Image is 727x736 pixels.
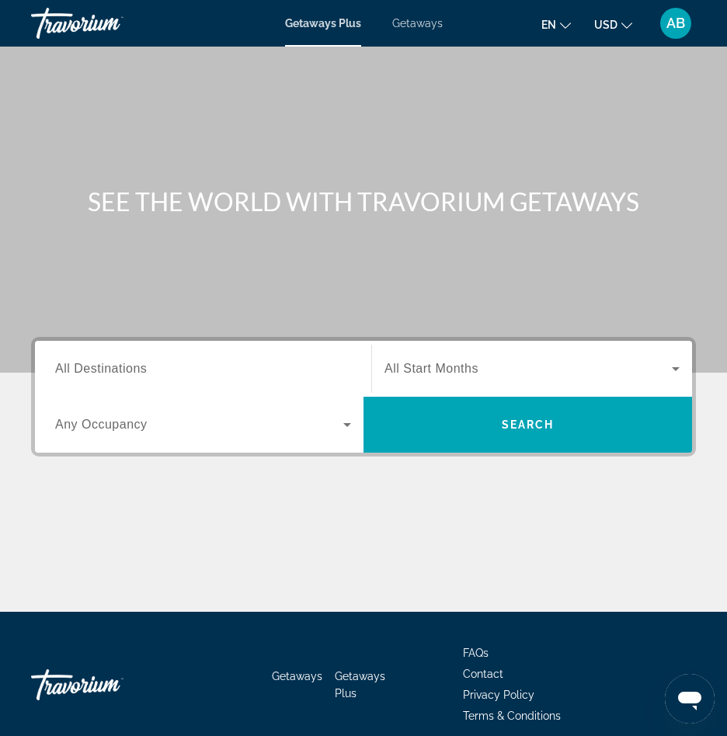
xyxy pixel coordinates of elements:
[594,19,617,31] span: USD
[384,362,478,375] span: All Start Months
[363,397,692,453] button: Search
[72,186,655,217] h1: SEE THE WORLD WITH TRAVORIUM GETAWAYS
[31,661,186,708] a: Go Home
[594,13,632,36] button: Change currency
[463,689,534,701] a: Privacy Policy
[335,670,385,700] a: Getaways Plus
[272,670,322,682] a: Getaways
[31,3,186,43] a: Travorium
[285,17,361,30] a: Getaways Plus
[502,418,555,431] span: Search
[666,16,685,31] span: AB
[541,19,556,31] span: en
[55,418,148,431] span: Any Occupancy
[656,7,696,40] button: User Menu
[463,647,489,659] a: FAQs
[541,13,571,36] button: Change language
[463,668,503,680] a: Contact
[35,341,692,453] div: Search widget
[665,674,715,724] iframe: Button to launch messaging window
[463,710,561,722] a: Terms & Conditions
[55,360,351,379] input: Select destination
[392,17,443,30] a: Getaways
[55,362,147,375] span: All Destinations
